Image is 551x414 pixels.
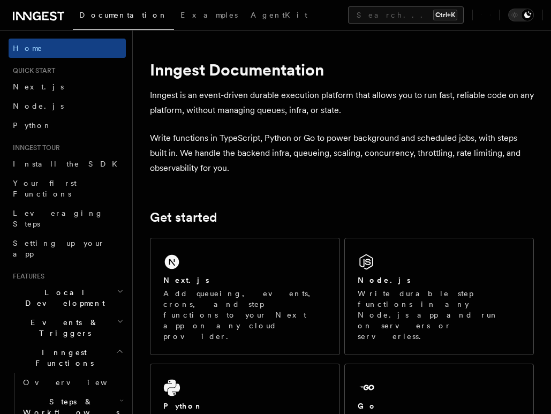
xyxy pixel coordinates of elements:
a: Setting up your app [9,234,126,264]
button: Search...Ctrl+K [348,6,464,24]
span: Features [9,272,44,281]
span: Install the SDK [13,160,124,168]
p: Write durable step functions in any Node.js app and run on servers or serverless. [358,288,521,342]
button: Local Development [9,283,126,313]
span: Home [13,43,43,54]
a: Leveraging Steps [9,204,126,234]
h2: Next.js [163,275,209,285]
span: Your first Functions [13,179,77,198]
a: AgentKit [244,3,314,29]
h2: Go [358,401,377,411]
a: Overview [19,373,126,392]
h2: Node.js [358,275,411,285]
a: Install the SDK [9,154,126,174]
a: Next.js [9,77,126,96]
p: Inngest is an event-driven durable execution platform that allows you to run fast, reliable code ... [150,88,534,118]
a: Get started [150,210,217,225]
a: Node.jsWrite durable step functions in any Node.js app and run on servers or serverless. [344,238,534,355]
kbd: Ctrl+K [433,10,457,20]
button: Inngest Functions [9,343,126,373]
h2: Python [163,401,203,411]
span: Node.js [13,102,64,110]
span: Setting up your app [13,239,105,258]
span: Events & Triggers [9,317,117,338]
span: Examples [180,11,238,19]
p: Write functions in TypeScript, Python or Go to power background and scheduled jobs, with steps bu... [150,131,534,176]
p: Add queueing, events, crons, and step functions to your Next app on any cloud provider. [163,288,327,342]
span: Inngest tour [9,144,60,152]
span: Python [13,121,52,130]
a: Your first Functions [9,174,126,204]
span: Quick start [9,66,55,75]
a: Node.js [9,96,126,116]
span: Inngest Functions [9,347,116,368]
a: Python [9,116,126,135]
span: Local Development [9,287,117,308]
span: Documentation [79,11,168,19]
button: Events & Triggers [9,313,126,343]
a: Home [9,39,126,58]
button: Toggle dark mode [508,9,534,21]
span: Next.js [13,82,64,91]
span: Overview [23,378,133,387]
h1: Inngest Documentation [150,60,534,79]
a: Documentation [73,3,174,30]
a: Examples [174,3,244,29]
a: Next.jsAdd queueing, events, crons, and step functions to your Next app on any cloud provider. [150,238,340,355]
span: Leveraging Steps [13,209,103,228]
span: AgentKit [251,11,307,19]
